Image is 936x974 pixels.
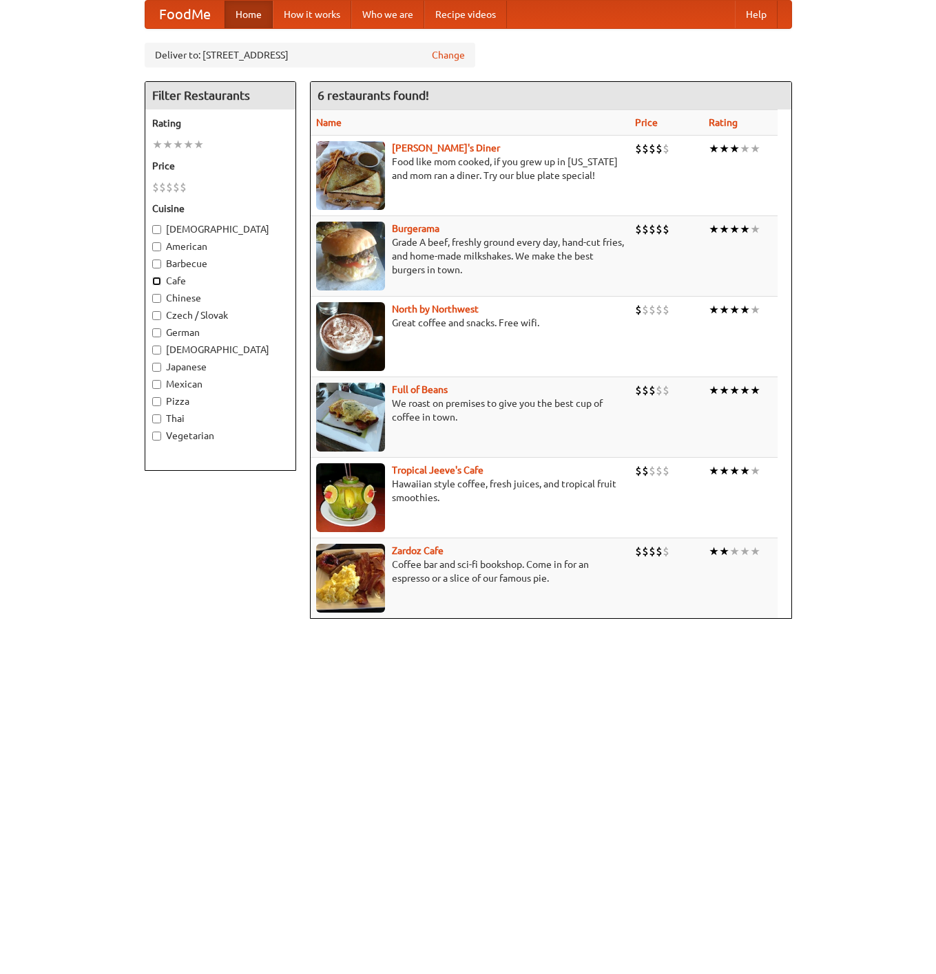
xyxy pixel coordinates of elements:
[152,432,161,441] input: Vegetarian
[735,1,778,28] a: Help
[316,383,385,452] img: beans.jpg
[152,377,289,391] label: Mexican
[145,82,295,109] h4: Filter Restaurants
[635,302,642,317] li: $
[649,222,656,237] li: $
[649,302,656,317] li: $
[750,222,760,237] li: ★
[642,222,649,237] li: $
[663,141,669,156] li: $
[656,463,663,478] li: $
[316,544,385,613] img: zardoz.jpg
[709,544,719,559] li: ★
[392,465,483,476] a: Tropical Jeeve's Cafe
[316,235,624,277] p: Grade A beef, freshly ground every day, hand-cut fries, and home-made milkshakes. We make the bes...
[316,302,385,371] img: north.jpg
[663,383,669,398] li: $
[750,463,760,478] li: ★
[709,383,719,398] li: ★
[656,141,663,156] li: $
[180,180,187,195] li: $
[740,383,750,398] li: ★
[152,429,289,443] label: Vegetarian
[194,137,204,152] li: ★
[392,223,439,234] a: Burgerama
[635,141,642,156] li: $
[152,137,163,152] li: ★
[750,383,760,398] li: ★
[709,302,719,317] li: ★
[152,360,289,374] label: Japanese
[635,463,642,478] li: $
[750,544,760,559] li: ★
[316,141,385,210] img: sallys.jpg
[750,302,760,317] li: ★
[663,463,669,478] li: $
[642,544,649,559] li: $
[719,383,729,398] li: ★
[316,396,624,424] p: We roast on premises to give you the best cup of coffee in town.
[663,222,669,237] li: $
[183,137,194,152] li: ★
[173,180,180,195] li: $
[152,274,289,288] label: Cafe
[719,141,729,156] li: ★
[649,141,656,156] li: $
[709,141,719,156] li: ★
[709,117,738,128] a: Rating
[392,142,500,153] a: [PERSON_NAME]'s Diner
[152,380,161,389] input: Mexican
[663,544,669,559] li: $
[719,544,729,559] li: ★
[152,326,289,339] label: German
[163,137,173,152] li: ★
[663,302,669,317] li: $
[152,412,289,425] label: Thai
[152,257,289,271] label: Barbecue
[642,141,649,156] li: $
[273,1,351,28] a: How it works
[642,383,649,398] li: $
[719,302,729,317] li: ★
[152,159,289,173] h5: Price
[316,117,342,128] a: Name
[152,277,161,286] input: Cafe
[159,180,166,195] li: $
[145,1,225,28] a: FoodMe
[424,1,507,28] a: Recipe videos
[152,294,161,303] input: Chinese
[656,383,663,398] li: $
[152,394,289,408] label: Pizza
[642,302,649,317] li: $
[392,545,444,556] b: Zardoz Cafe
[316,316,624,330] p: Great coffee and snacks. Free wifi.
[152,346,161,354] input: [DEMOGRAPHIC_DATA]
[152,240,289,253] label: American
[635,222,642,237] li: $
[635,383,642,398] li: $
[316,558,624,585] p: Coffee bar and sci-fi bookshop. Come in for an espresso or a slice of our famous pie.
[719,463,729,478] li: ★
[152,343,289,357] label: [DEMOGRAPHIC_DATA]
[635,117,658,128] a: Price
[166,180,173,195] li: $
[392,384,448,395] a: Full of Beans
[635,544,642,559] li: $
[152,202,289,215] h5: Cuisine
[729,544,740,559] li: ★
[642,463,649,478] li: $
[740,463,750,478] li: ★
[740,141,750,156] li: ★
[152,308,289,322] label: Czech / Slovak
[152,260,161,268] input: Barbecue
[740,302,750,317] li: ★
[649,463,656,478] li: $
[750,141,760,156] li: ★
[152,397,161,406] input: Pizza
[392,304,479,315] a: North by Northwest
[709,222,719,237] li: ★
